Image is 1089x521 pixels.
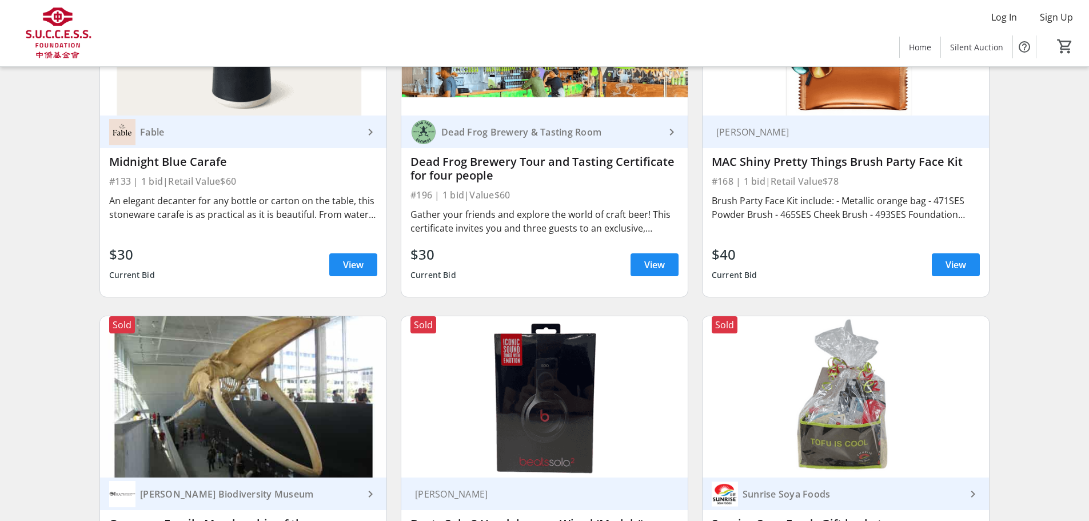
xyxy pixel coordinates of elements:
[410,187,679,203] div: #196 | 1 bid | Value $60
[109,316,135,333] div: Sold
[401,316,688,478] img: Beats Solo 2 Headphones - Wired (Model # B0518)
[946,258,966,272] span: View
[712,173,980,189] div: #168 | 1 bid | Retail Value $78
[712,481,738,507] img: Sunrise Soya Foods
[703,316,989,478] img: Sunrise Soya Foods Gift basket
[712,244,757,265] div: $40
[1040,10,1073,24] span: Sign Up
[109,173,377,189] div: #133 | 1 bid | Retail Value $60
[712,194,980,221] div: Brush Party Face Kit include: - Metallic orange bag - 471SES Powder Brush - 465SES Cheek Brush - ...
[991,10,1017,24] span: Log In
[966,487,980,501] mat-icon: keyboard_arrow_right
[712,155,980,169] div: MAC Shiny Pretty Things Brush Party Face Kit
[7,5,109,62] img: S.U.C.C.E.S.S. Foundation's Logo
[1031,8,1082,26] button: Sign Up
[329,253,377,276] a: View
[909,41,931,53] span: Home
[410,119,437,145] img: Dead Frog Brewery & Tasting Room
[410,244,456,265] div: $30
[109,194,377,221] div: An elegant decanter for any bottle or carton on the table, this stoneware carafe is as practical ...
[401,116,688,148] a: Dead Frog Brewery & Tasting RoomDead Frog Brewery & Tasting Room
[644,258,665,272] span: View
[410,265,456,285] div: Current Bid
[437,126,665,138] div: Dead Frog Brewery & Tasting Room
[100,116,386,148] a: FableFable
[410,155,679,182] div: Dead Frog Brewery Tour and Tasting Certificate for four people
[135,126,364,138] div: Fable
[982,8,1026,26] button: Log In
[100,316,386,478] img: One-year Family Membership of the Beaty Biodiversity Museum
[712,265,757,285] div: Current Bid
[109,265,155,285] div: Current Bid
[1013,35,1036,58] button: Help
[631,253,679,276] a: View
[738,488,966,500] div: Sunrise Soya Foods
[135,488,364,500] div: [PERSON_NAME] Biodiversity Museum
[410,488,665,500] div: [PERSON_NAME]
[109,119,135,145] img: Fable
[410,316,436,333] div: Sold
[100,478,386,510] a: Beaty Biodiversity Museum[PERSON_NAME] Biodiversity Museum
[712,126,966,138] div: [PERSON_NAME]
[364,487,377,501] mat-icon: keyboard_arrow_right
[109,481,135,507] img: Beaty Biodiversity Museum
[109,244,155,265] div: $30
[343,258,364,272] span: View
[1055,36,1075,57] button: Cart
[665,125,679,139] mat-icon: keyboard_arrow_right
[900,37,940,58] a: Home
[950,41,1003,53] span: Silent Auction
[109,155,377,169] div: Midnight Blue Carafe
[364,125,377,139] mat-icon: keyboard_arrow_right
[410,208,679,235] div: Gather your friends and explore the world of craft beer! This certificate invites you and three g...
[703,478,989,510] a: Sunrise Soya FoodsSunrise Soya Foods
[712,316,737,333] div: Sold
[941,37,1012,58] a: Silent Auction
[932,253,980,276] a: View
